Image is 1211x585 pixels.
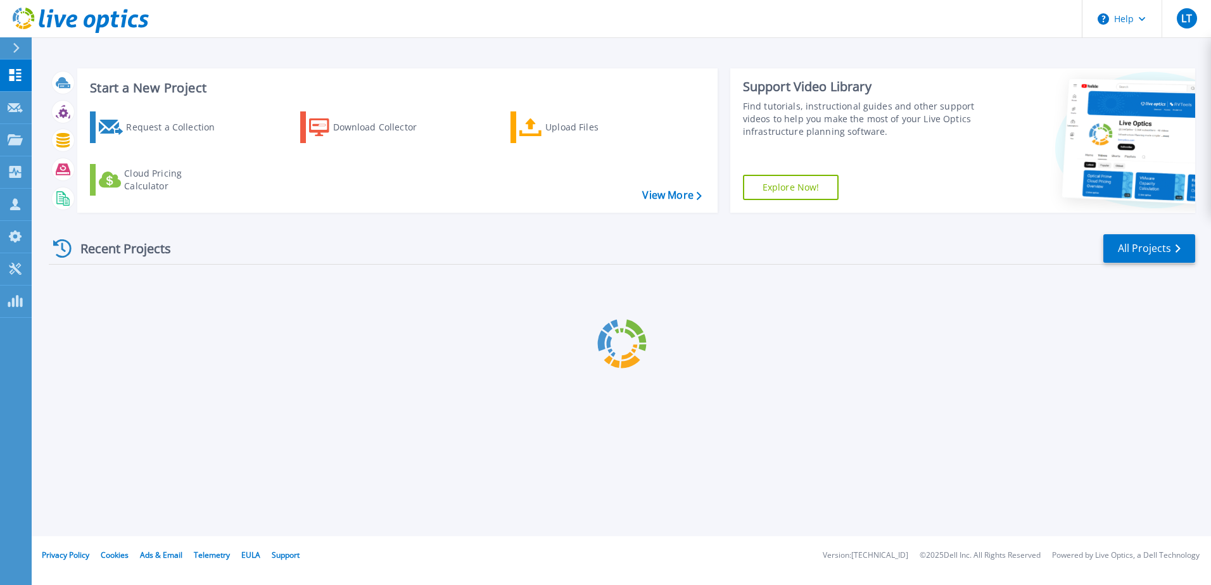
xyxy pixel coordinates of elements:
a: Download Collector [300,111,441,143]
div: Recent Projects [49,233,188,264]
a: EULA [241,550,260,560]
a: Privacy Policy [42,550,89,560]
div: Cloud Pricing Calculator [124,167,225,192]
div: Support Video Library [743,79,980,95]
a: Support [272,550,300,560]
li: Powered by Live Optics, a Dell Technology [1052,551,1200,560]
a: View More [642,189,701,201]
h3: Start a New Project [90,81,701,95]
a: Request a Collection [90,111,231,143]
a: Cookies [101,550,129,560]
a: Cloud Pricing Calculator [90,164,231,196]
a: Explore Now! [743,175,839,200]
li: Version: [TECHNICAL_ID] [823,551,908,560]
div: Upload Files [545,115,647,140]
a: Telemetry [194,550,230,560]
div: Request a Collection [126,115,227,140]
li: © 2025 Dell Inc. All Rights Reserved [920,551,1041,560]
a: All Projects [1103,234,1195,263]
div: Download Collector [333,115,434,140]
span: LT [1181,13,1192,23]
div: Find tutorials, instructional guides and other support videos to help you make the most of your L... [743,100,980,138]
a: Ads & Email [140,550,182,560]
a: Upload Files [510,111,652,143]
